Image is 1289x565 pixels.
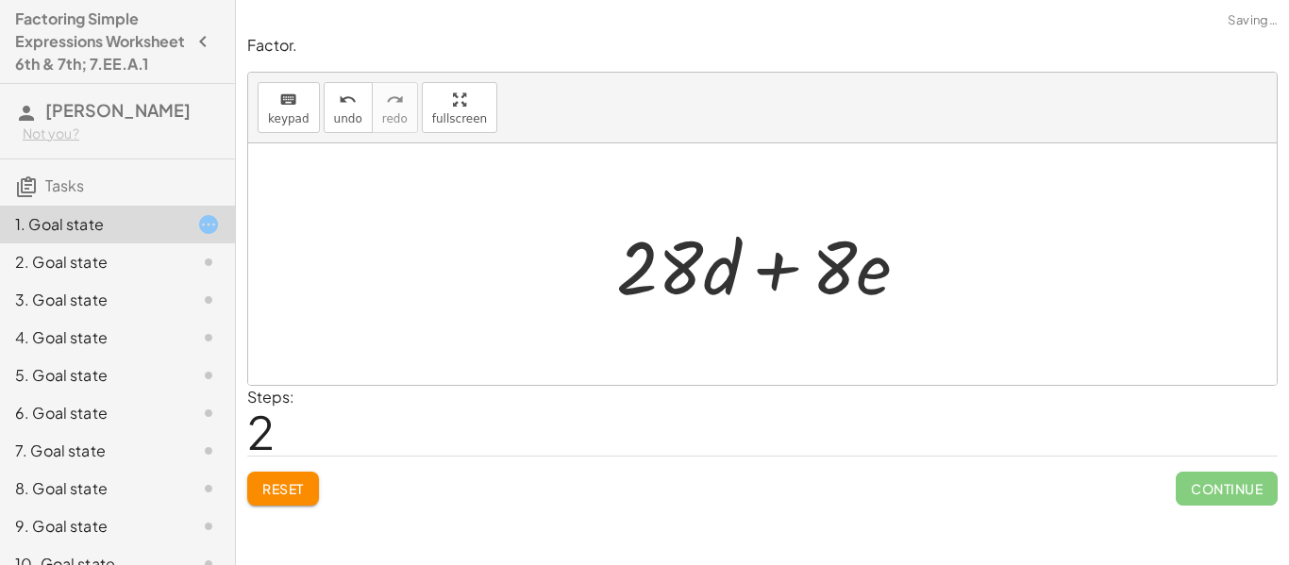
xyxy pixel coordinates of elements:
[258,82,320,133] button: keyboardkeypad
[422,82,497,133] button: fullscreen
[197,213,220,236] i: Task started.
[197,515,220,538] i: Task not started.
[334,112,362,125] span: undo
[324,82,373,133] button: undoundo
[197,251,220,274] i: Task not started.
[197,289,220,311] i: Task not started.
[15,515,167,538] div: 9. Goal state
[197,402,220,424] i: Task not started.
[45,99,191,121] span: [PERSON_NAME]
[15,213,167,236] div: 1. Goal state
[262,480,304,497] span: Reset
[15,289,167,311] div: 3. Goal state
[247,403,275,460] span: 2
[247,35,1278,57] p: Factor.
[197,326,220,349] i: Task not started.
[15,251,167,274] div: 2. Goal state
[15,440,167,462] div: 7. Goal state
[15,402,167,424] div: 6. Goal state
[197,364,220,387] i: Task not started.
[15,364,167,387] div: 5. Goal state
[382,112,408,125] span: redo
[23,125,220,143] div: Not you?
[279,89,297,111] i: keyboard
[15,326,167,349] div: 4. Goal state
[247,472,319,506] button: Reset
[15,8,186,75] h4: Factoring Simple Expressions Worksheet 6th & 7th; 7.EE.A.1
[432,112,487,125] span: fullscreen
[339,89,357,111] i: undo
[247,387,294,407] label: Steps:
[372,82,418,133] button: redoredo
[197,477,220,500] i: Task not started.
[45,175,84,195] span: Tasks
[268,112,310,125] span: keypad
[1228,11,1278,30] span: Saving…
[197,440,220,462] i: Task not started.
[15,477,167,500] div: 8. Goal state
[386,89,404,111] i: redo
